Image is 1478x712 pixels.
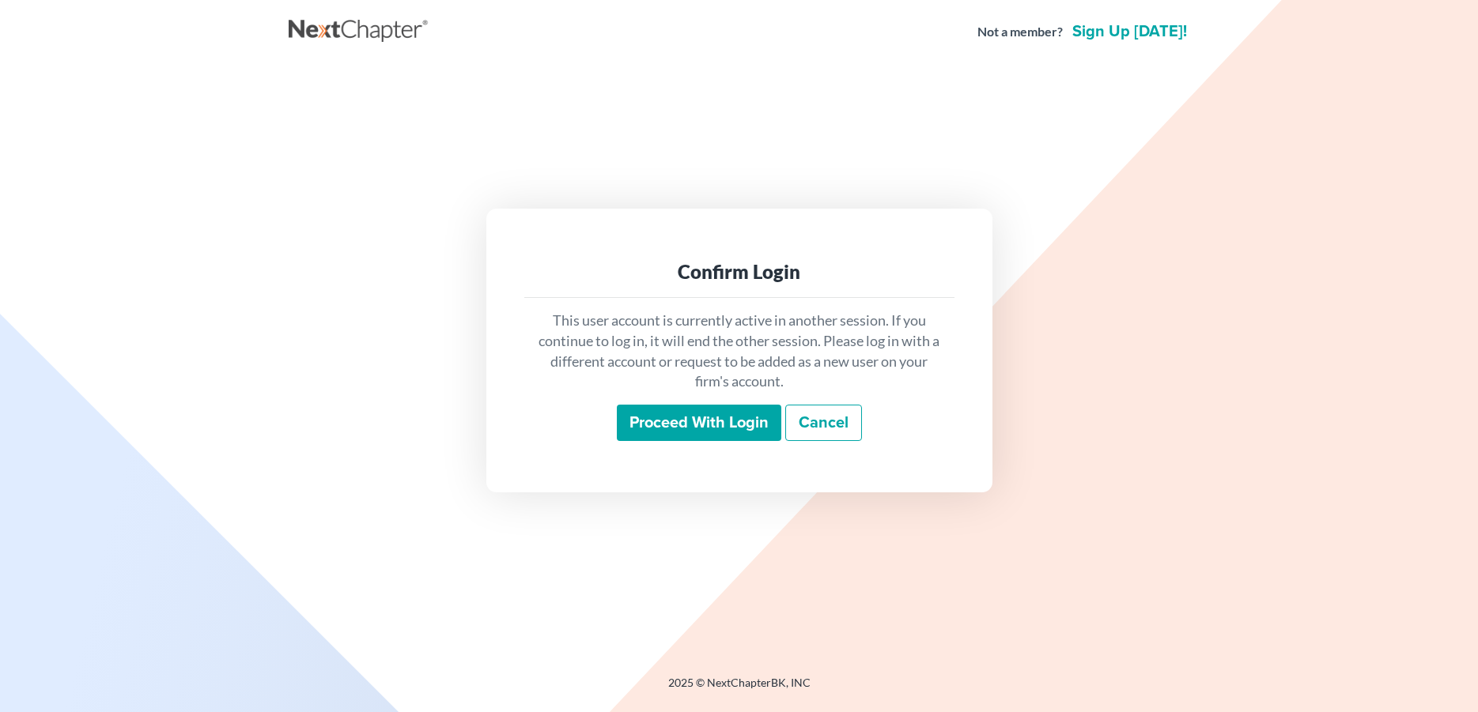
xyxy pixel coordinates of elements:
[977,23,1063,41] strong: Not a member?
[617,405,781,441] input: Proceed with login
[289,675,1190,703] div: 2025 © NextChapterBK, INC
[1069,24,1190,40] a: Sign up [DATE]!
[537,311,942,392] p: This user account is currently active in another session. If you continue to log in, it will end ...
[537,259,942,284] div: Confirm Login
[785,405,862,441] a: Cancel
